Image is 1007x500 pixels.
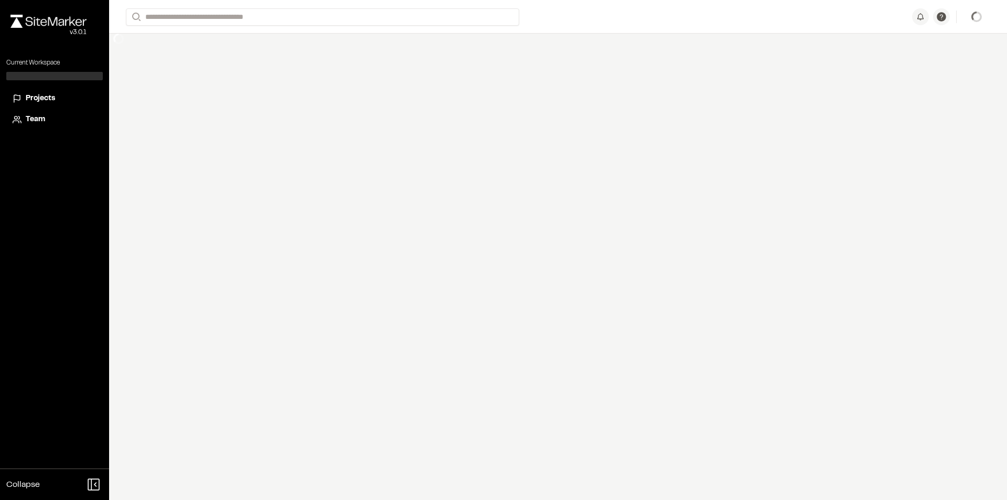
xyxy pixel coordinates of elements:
span: Collapse [6,478,40,491]
button: Search [126,8,145,26]
div: Oh geez...please don't... [10,28,87,37]
span: Projects [26,93,55,104]
a: Projects [13,93,97,104]
a: Team [13,114,97,125]
p: Current Workspace [6,58,103,68]
span: Team [26,114,45,125]
img: rebrand.png [10,15,87,28]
